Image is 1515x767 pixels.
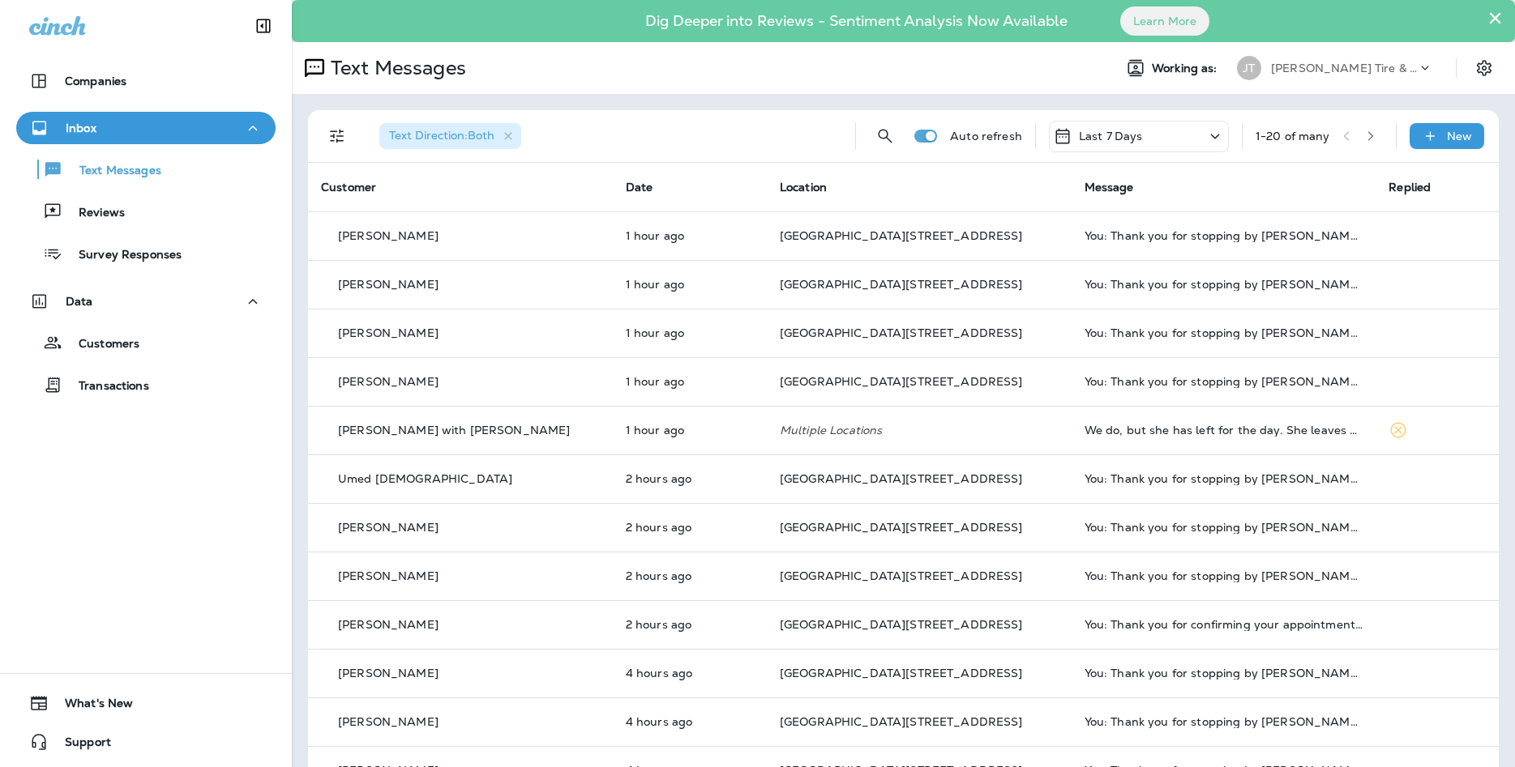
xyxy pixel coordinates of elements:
[62,337,139,352] p: Customers
[338,278,439,291] p: [PERSON_NAME]
[338,667,439,680] p: [PERSON_NAME]
[16,285,276,317] button: Data
[626,521,754,534] p: Sep 24, 2025 03:58 PM
[338,229,439,242] p: [PERSON_NAME]
[950,130,1022,143] p: Auto refresh
[1085,569,1363,582] div: You: Thank you for stopping by Jensen Tire & Auto - South 144th Street. Please take 30 seconds to...
[1085,521,1363,534] div: You: Thank you for stopping by Jensen Tire & Auto - South 144th Street. Please take 30 seconds to...
[16,687,276,719] button: What's New
[1085,618,1363,631] div: You: Thank you for confirming your appointment scheduled for 09/25/2025 4:00 PM with South 144th ...
[379,123,521,149] div: Text Direction:Both
[66,121,96,134] p: Inbox
[338,569,439,582] p: [PERSON_NAME]
[869,120,901,152] button: Search Messages
[338,424,570,437] p: [PERSON_NAME] with [PERSON_NAME]
[63,164,161,179] p: Text Messages
[780,714,1023,729] span: [GEOGRAPHIC_DATA][STREET_ADDRESS]
[338,375,439,388] p: [PERSON_NAME]
[16,152,276,186] button: Text Messages
[780,326,1023,340] span: [GEOGRAPHIC_DATA][STREET_ADDRESS]
[780,666,1023,680] span: [GEOGRAPHIC_DATA][STREET_ADDRESS]
[16,368,276,402] button: Transactions
[1237,56,1261,80] div: JT
[62,379,149,394] p: Transactions
[16,726,276,758] button: Support
[16,65,276,97] button: Companies
[1085,180,1134,194] span: Message
[780,520,1023,535] span: [GEOGRAPHIC_DATA][STREET_ADDRESS]
[1447,130,1472,143] p: New
[626,424,754,437] p: Sep 24, 2025 04:03 PM
[1079,130,1143,143] p: Last 7 Days
[780,617,1023,632] span: [GEOGRAPHIC_DATA][STREET_ADDRESS]
[780,277,1023,292] span: [GEOGRAPHIC_DATA][STREET_ADDRESS]
[338,715,439,728] p: [PERSON_NAME]
[626,472,754,485] p: Sep 24, 2025 03:59 PM
[626,180,653,194] span: Date
[1389,180,1431,194] span: Replied
[62,206,125,221] p: Reviews
[62,248,182,263] p: Survey Responses
[65,75,126,87] p: Companies
[16,194,276,228] button: Reviews
[598,19,1115,23] p: Dig Deeper into Reviews - Sentiment Analysis Now Available
[1256,130,1330,143] div: 1 - 20 of many
[1085,667,1363,680] div: You: Thank you for stopping by Jensen Tire & Auto - South 144th Street. Please take 30 seconds to...
[780,471,1023,486] span: [GEOGRAPHIC_DATA][STREET_ADDRESS]
[780,569,1023,583] span: [GEOGRAPHIC_DATA][STREET_ADDRESS]
[49,697,133,716] span: What's New
[626,715,754,728] p: Sep 24, 2025 01:58 PM
[66,295,93,308] p: Data
[16,112,276,144] button: Inbox
[1085,229,1363,242] div: You: Thank you for stopping by Jensen Tire & Auto - South 144th Street. Please take 30 seconds to...
[389,128,494,143] span: Text Direction : Both
[780,180,827,194] span: Location
[49,735,111,755] span: Support
[780,228,1023,243] span: [GEOGRAPHIC_DATA][STREET_ADDRESS]
[16,236,276,271] button: Survey Responses
[321,180,376,194] span: Customer
[1271,62,1417,75] p: [PERSON_NAME] Tire & Auto
[626,375,754,388] p: Sep 24, 2025 04:58 PM
[338,618,439,631] p: [PERSON_NAME]
[626,569,754,582] p: Sep 24, 2025 03:58 PM
[16,326,276,360] button: Customers
[626,618,754,631] p: Sep 24, 2025 03:48 PM
[626,278,754,291] p: Sep 24, 2025 05:00 PM
[626,667,754,680] p: Sep 24, 2025 01:59 PM
[1085,715,1363,728] div: You: Thank you for stopping by Jensen Tire & Auto - South 144th Street. Please take 30 seconds to...
[1085,375,1363,388] div: You: Thank you for stopping by Jensen Tire & Auto - South 144th Street. Please take 30 seconds to...
[321,120,353,152] button: Filters
[1470,53,1499,83] button: Settings
[338,521,439,534] p: [PERSON_NAME]
[1487,5,1503,31] button: Close
[1085,326,1363,339] div: You: Thank you for stopping by Jensen Tire & Auto - South 144th Street. Please take 30 seconds to...
[1085,472,1363,485] div: You: Thank you for stopping by Jensen Tire & Auto - South 144th Street. Please take 30 seconds to...
[1152,62,1221,75] span: Working as:
[780,374,1023,389] span: [GEOGRAPHIC_DATA][STREET_ADDRESS]
[780,424,1059,437] p: Multiple Locations
[338,326,439,339] p: [PERSON_NAME]
[324,56,466,80] p: Text Messages
[338,472,512,485] p: Umed [DEMOGRAPHIC_DATA]
[1085,278,1363,291] div: You: Thank you for stopping by Jensen Tire & Auto - South 144th Street. Please take 30 seconds to...
[241,10,286,42] button: Collapse Sidebar
[1120,6,1209,36] button: Learn More
[626,229,754,242] p: Sep 24, 2025 05:00 PM
[1085,424,1363,437] div: We do, but she has left for the day. She leaves at noon on Wednesdays tomorrow will work if you h...
[626,326,754,339] p: Sep 24, 2025 04:58 PM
